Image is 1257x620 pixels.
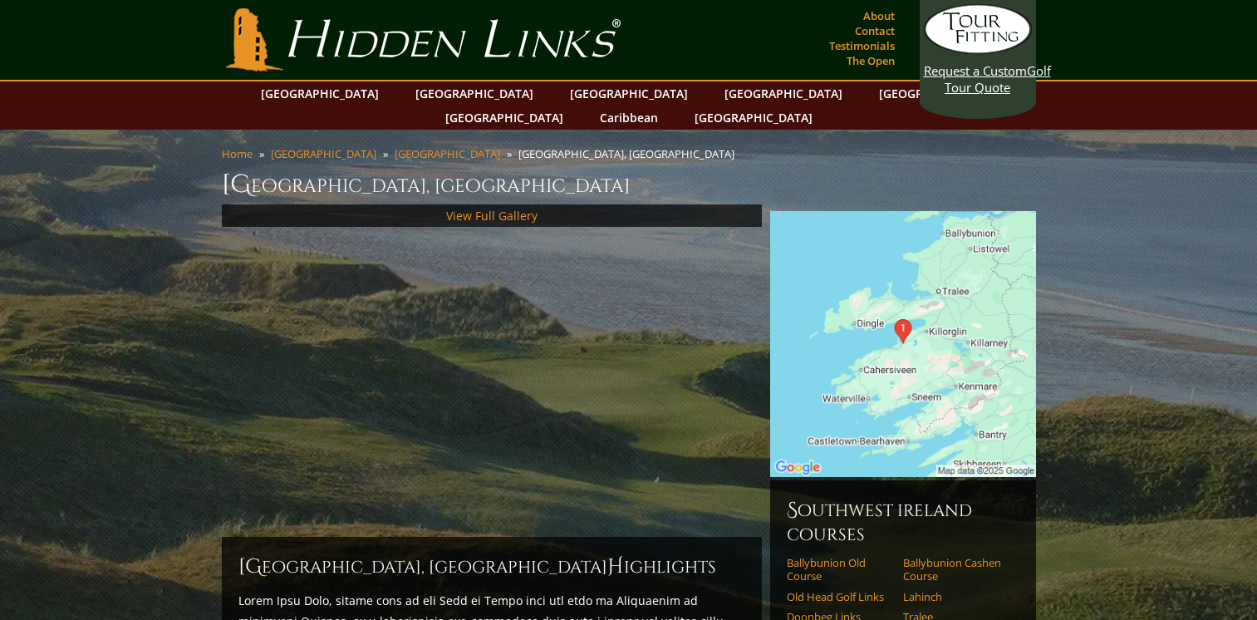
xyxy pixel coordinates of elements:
[871,81,1005,106] a: [GEOGRAPHIC_DATA]
[787,590,892,603] a: Old Head Golf Links
[842,49,899,72] a: The Open
[518,146,741,161] li: [GEOGRAPHIC_DATA], [GEOGRAPHIC_DATA]
[770,211,1036,477] img: Google Map of Glenbeigh, Co. Kerry, Ireland
[716,81,851,106] a: [GEOGRAPHIC_DATA]
[903,556,1009,583] a: Ballybunion Cashen Course
[253,81,387,106] a: [GEOGRAPHIC_DATA]
[686,106,821,130] a: [GEOGRAPHIC_DATA]
[562,81,696,106] a: [GEOGRAPHIC_DATA]
[395,146,500,161] a: [GEOGRAPHIC_DATA]
[407,81,542,106] a: [GEOGRAPHIC_DATA]
[787,556,892,583] a: Ballybunion Old Course
[924,62,1027,79] span: Request a Custom
[851,19,899,42] a: Contact
[222,168,1036,201] h1: [GEOGRAPHIC_DATA], [GEOGRAPHIC_DATA]
[859,4,899,27] a: About
[271,146,376,161] a: [GEOGRAPHIC_DATA]
[924,4,1032,96] a: Request a CustomGolf Tour Quote
[446,208,538,224] a: View Full Gallery
[592,106,666,130] a: Caribbean
[238,554,745,580] h2: [GEOGRAPHIC_DATA], [GEOGRAPHIC_DATA] ighlights
[607,554,624,580] span: H
[825,34,899,57] a: Testimonials
[903,590,1009,603] a: Lahinch
[787,497,1019,546] h6: Southwest Ireland Courses
[222,146,253,161] a: Home
[437,106,572,130] a: [GEOGRAPHIC_DATA]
